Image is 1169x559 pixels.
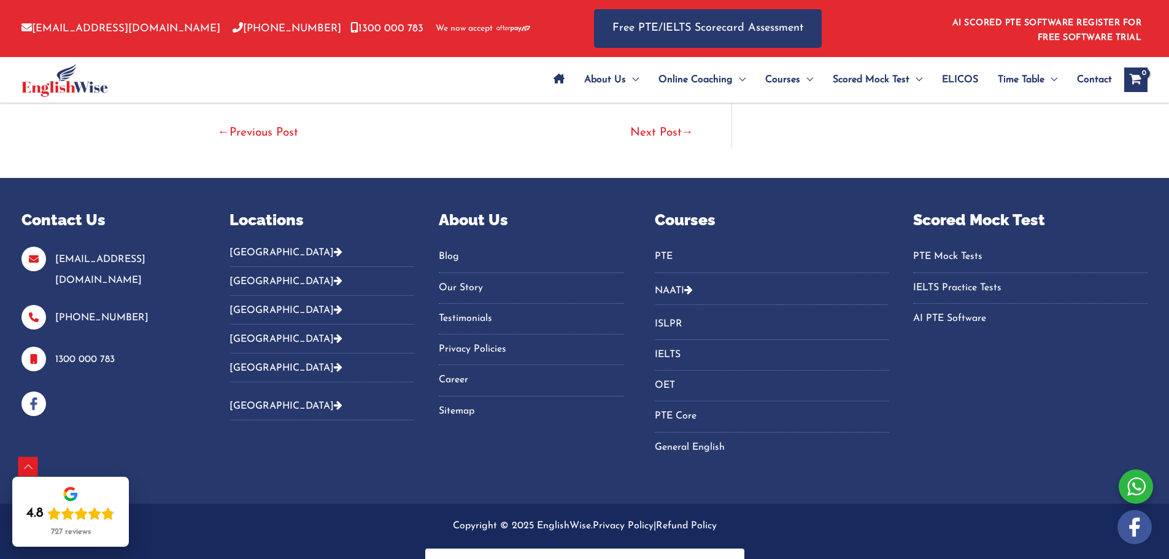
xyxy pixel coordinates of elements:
[655,286,684,296] a: NAATI
[439,278,623,298] a: Our Story
[765,58,800,101] span: Courses
[584,58,626,101] span: About Us
[655,314,889,458] nav: Menu
[55,355,115,364] a: 1300 000 783
[230,391,414,420] button: [GEOGRAPHIC_DATA]
[833,58,909,101] span: Scored Mock Test
[230,401,342,411] a: [GEOGRAPHIC_DATA]
[439,247,623,422] nav: Menu
[21,23,220,34] a: [EMAIL_ADDRESS][DOMAIN_NAME]
[26,505,44,522] div: 4.8
[21,516,1148,536] p: Copyright © 2025 EnglishWise. |
[630,120,693,147] a: Next Post
[658,58,733,101] span: Online Coaching
[594,9,822,48] a: Free PTE/IELTS Scorecard Assessment
[439,247,623,267] a: Blog
[913,309,1148,329] a: AI PTE Software
[823,58,932,101] a: Scored Mock TestMenu Toggle
[593,521,654,531] a: Privacy Policy
[217,95,695,148] nav: Post navigation
[230,296,414,325] button: [GEOGRAPHIC_DATA]
[655,406,889,426] a: PTE Core
[218,120,298,147] a: Previous Post
[230,363,342,373] a: [GEOGRAPHIC_DATA]
[1044,58,1057,101] span: Menu Toggle
[913,247,1148,267] a: PTE Mock Tests
[230,209,414,430] aside: Footer Widget 2
[649,58,755,101] a: Online CoachingMenu Toggle
[655,345,889,365] a: IELTS
[655,209,889,473] aside: Footer Widget 4
[909,58,922,101] span: Menu Toggle
[439,339,623,360] a: Privacy Policies
[496,25,530,32] img: Afterpay-Logo
[230,267,414,296] button: [GEOGRAPHIC_DATA]
[574,58,649,101] a: About UsMenu Toggle
[233,23,341,34] a: [PHONE_NUMBER]
[436,23,493,35] span: We now accept
[942,58,978,101] span: ELICOS
[21,63,108,97] img: cropped-ew-logo
[230,209,414,232] p: Locations
[439,209,623,437] aside: Footer Widget 3
[1077,58,1112,101] span: Contact
[733,58,746,101] span: Menu Toggle
[626,58,639,101] span: Menu Toggle
[945,9,1148,48] aside: Header Widget 1
[55,255,145,285] a: [EMAIL_ADDRESS][DOMAIN_NAME]
[21,209,199,232] p: Contact Us
[655,438,889,458] a: General English
[439,370,623,390] a: Career
[656,521,717,531] a: Refund Policy
[998,58,1044,101] span: Time Table
[1067,58,1112,101] a: Contact
[655,276,889,305] button: NAATI
[230,325,414,353] button: [GEOGRAPHIC_DATA]
[655,209,889,232] p: Courses
[26,505,115,522] div: Rating: 4.8 out of 5
[230,353,414,382] button: [GEOGRAPHIC_DATA]
[655,247,889,272] nav: Menu
[682,127,693,139] span: →
[1124,67,1148,92] a: View Shopping Cart, empty
[952,18,1142,42] a: AI SCORED PTE SOFTWARE REGISTER FOR FREE SOFTWARE TRIAL
[913,278,1148,298] a: IELTS Practice Tests
[51,527,91,537] div: 727 reviews
[21,209,199,416] aside: Footer Widget 1
[932,58,988,101] a: ELICOS
[988,58,1067,101] a: Time TableMenu Toggle
[544,58,1112,101] nav: Site Navigation: Main Menu
[350,23,423,34] a: 1300 000 783
[55,313,149,323] a: [PHONE_NUMBER]
[655,247,889,267] a: PTE
[755,58,823,101] a: CoursesMenu Toggle
[218,127,230,139] span: ←
[800,58,813,101] span: Menu Toggle
[1117,510,1152,544] img: white-facebook.png
[913,247,1148,329] nav: Menu
[230,247,414,267] button: [GEOGRAPHIC_DATA]
[439,309,623,329] a: Testimonials
[21,391,46,416] img: facebook-blue-icons.png
[655,314,889,334] a: ISLPR
[439,401,623,422] a: Sitemap
[439,209,623,232] p: About Us
[913,209,1148,232] p: Scored Mock Test
[655,376,889,396] a: OET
